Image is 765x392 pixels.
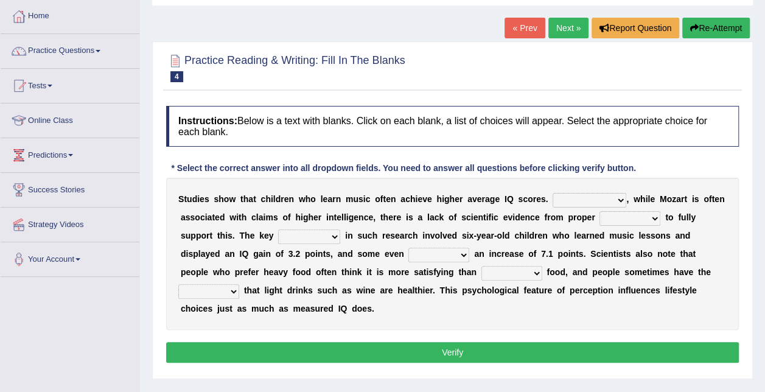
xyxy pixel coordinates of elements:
b: o [201,231,206,240]
b: i [491,212,494,222]
b: e [313,212,318,222]
b: a [327,194,332,204]
b: e [537,231,542,240]
b: l [686,212,688,222]
b: w [229,194,236,204]
b: e [477,194,482,204]
button: Report Question [592,18,679,38]
b: t [483,212,486,222]
b: T [239,231,245,240]
b: f [678,212,681,222]
b: n [719,194,725,204]
a: Predictions [1,138,139,169]
b: i [186,249,188,259]
b: r [592,212,595,222]
b: o [668,212,674,222]
b: r [393,212,396,222]
b: s [694,194,699,204]
b: t [239,212,242,222]
b: e [595,231,599,240]
b: o [435,231,440,240]
b: h [220,231,226,240]
b: e [650,194,655,204]
b: s [666,231,671,240]
b: l [427,212,430,222]
b: e [587,212,592,222]
b: i [263,249,265,259]
b: a [201,249,206,259]
b: e [386,194,391,204]
b: a [208,212,212,222]
b: a [485,194,490,204]
b: s [273,212,278,222]
b: n [348,231,353,240]
b: t [184,194,187,204]
b: n [329,212,334,222]
a: Tests [1,69,139,99]
b: - [494,231,497,240]
b: s [358,194,363,204]
b: i [301,212,303,222]
button: Re-Attempt [682,18,750,38]
b: n [478,212,483,222]
b: h [449,194,455,204]
b: s [204,194,209,204]
b: e [503,212,508,222]
b: n [229,249,235,259]
b: i [486,212,488,222]
b: c [408,231,413,240]
b: i [271,194,273,204]
b: e [417,194,422,204]
b: t [684,194,687,204]
b: n [288,194,294,204]
b: x [469,231,473,240]
b: n [525,212,530,222]
a: « Prev [505,18,545,38]
b: a [259,249,264,259]
b: h [295,212,301,222]
b: t [240,194,243,204]
b: o [704,194,709,204]
b: o [195,212,200,222]
a: Your Account [1,242,139,273]
b: o [666,194,672,204]
b: a [248,194,253,204]
b: , [373,212,376,222]
b: i [326,212,329,222]
b: d [181,249,186,259]
b: i [471,212,473,222]
b: r [281,194,284,204]
b: i [415,194,417,204]
b: e [576,231,581,240]
b: e [284,194,289,204]
b: e [354,212,358,222]
b: y [269,231,274,240]
b: g [303,212,309,222]
b: d [220,212,225,222]
b: l [341,212,344,222]
b: r [404,231,407,240]
b: s [228,231,232,240]
b: y [691,212,696,222]
b: e [495,194,500,204]
b: i [525,231,527,240]
b: w [552,231,559,240]
b: I [505,194,507,204]
b: e [481,231,486,240]
b: i [197,194,200,204]
b: e [396,212,401,222]
b: l [526,231,529,240]
b: i [467,231,469,240]
b: o [375,194,380,204]
b: e [385,231,390,240]
b: e [210,249,215,259]
b: t [209,231,212,240]
b: c [466,212,471,222]
b: t [665,212,668,222]
b: o [655,231,660,240]
b: c [405,194,410,204]
b: t [212,212,215,222]
b: r [586,231,589,240]
b: c [494,212,498,222]
b: s [186,212,190,222]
